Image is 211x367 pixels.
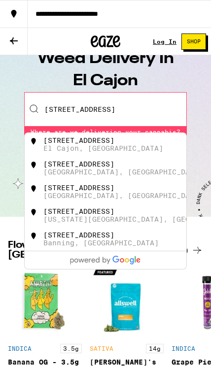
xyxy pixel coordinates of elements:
img: 1107 North 1st Street [29,231,38,241]
h2: Flower & Prerolls in [GEOGRAPHIC_DATA] [8,240,162,260]
img: 1107 N 1st St [29,184,38,194]
p: 14g [146,344,164,353]
span: El Cajon [73,73,138,89]
img: 1107 North First Street [29,160,38,170]
div: Where are we delivering your cannabis? [24,127,187,137]
p: INDICA [172,345,195,352]
div: Banning, [GEOGRAPHIC_DATA] [43,239,159,247]
img: Allswell - Jack's Revenge - 14g [90,265,164,339]
a: Log In [153,38,176,45]
div: [STREET_ADDRESS] [43,184,114,192]
input: Enter your delivery address [24,92,187,127]
div: [STREET_ADDRESS] [43,160,114,168]
span: Shop [187,39,201,44]
div: [GEOGRAPHIC_DATA], [GEOGRAPHIC_DATA] [43,192,203,200]
p: SATIVA [90,345,113,352]
div: [STREET_ADDRESS] [43,231,114,239]
p: 3.5g [60,344,82,353]
button: Shop [181,33,206,50]
img: Anarchy - Banana OG - 3.5g [8,265,82,339]
span: Hi. Need any help? [7,7,81,17]
h1: Weed Delivery In [32,48,179,92]
div: El Cajon, [GEOGRAPHIC_DATA] [43,144,163,152]
div: [GEOGRAPHIC_DATA], [GEOGRAPHIC_DATA] [43,168,203,176]
img: 1107 North 1st Street [29,207,38,217]
p: INDICA [8,345,32,352]
a: Shop [176,33,211,50]
div: Banana OG - 3.5g [8,358,82,366]
div: [STREET_ADDRESS] [43,136,114,144]
div: [STREET_ADDRESS] [43,207,114,215]
img: 1107 N 1st St [29,136,38,146]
